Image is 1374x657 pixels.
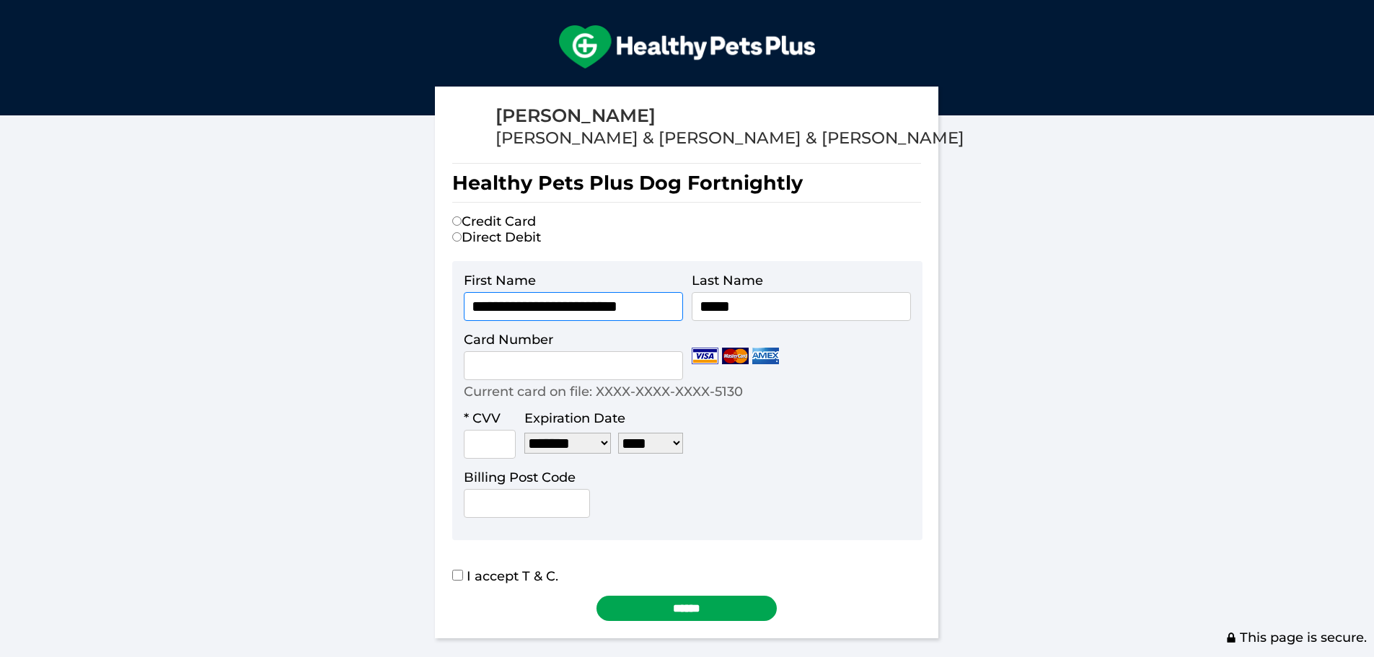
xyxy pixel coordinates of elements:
[464,273,536,288] label: First Name
[752,348,779,364] img: Amex
[464,469,576,485] label: Billing Post Code
[692,273,763,288] label: Last Name
[452,229,541,245] label: Direct Debit
[452,232,462,242] input: Direct Debit
[524,410,625,426] label: Expiration Date
[496,104,964,128] div: [PERSON_NAME]
[722,348,749,364] img: Mastercard
[452,570,463,581] input: I accept T & C.
[452,163,921,203] h1: Healthy Pets Plus Dog Fortnightly
[692,348,718,364] img: Visa
[452,568,558,584] label: I accept T & C.
[464,384,743,400] p: Current card on file: XXXX-XXXX-XXXX-5130
[452,216,462,226] input: Credit Card
[496,128,964,149] div: [PERSON_NAME] & [PERSON_NAME] & [PERSON_NAME]
[464,332,553,348] label: Card Number
[464,410,501,426] label: * CVV
[1225,630,1367,645] span: This page is secure.
[452,213,536,229] label: Credit Card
